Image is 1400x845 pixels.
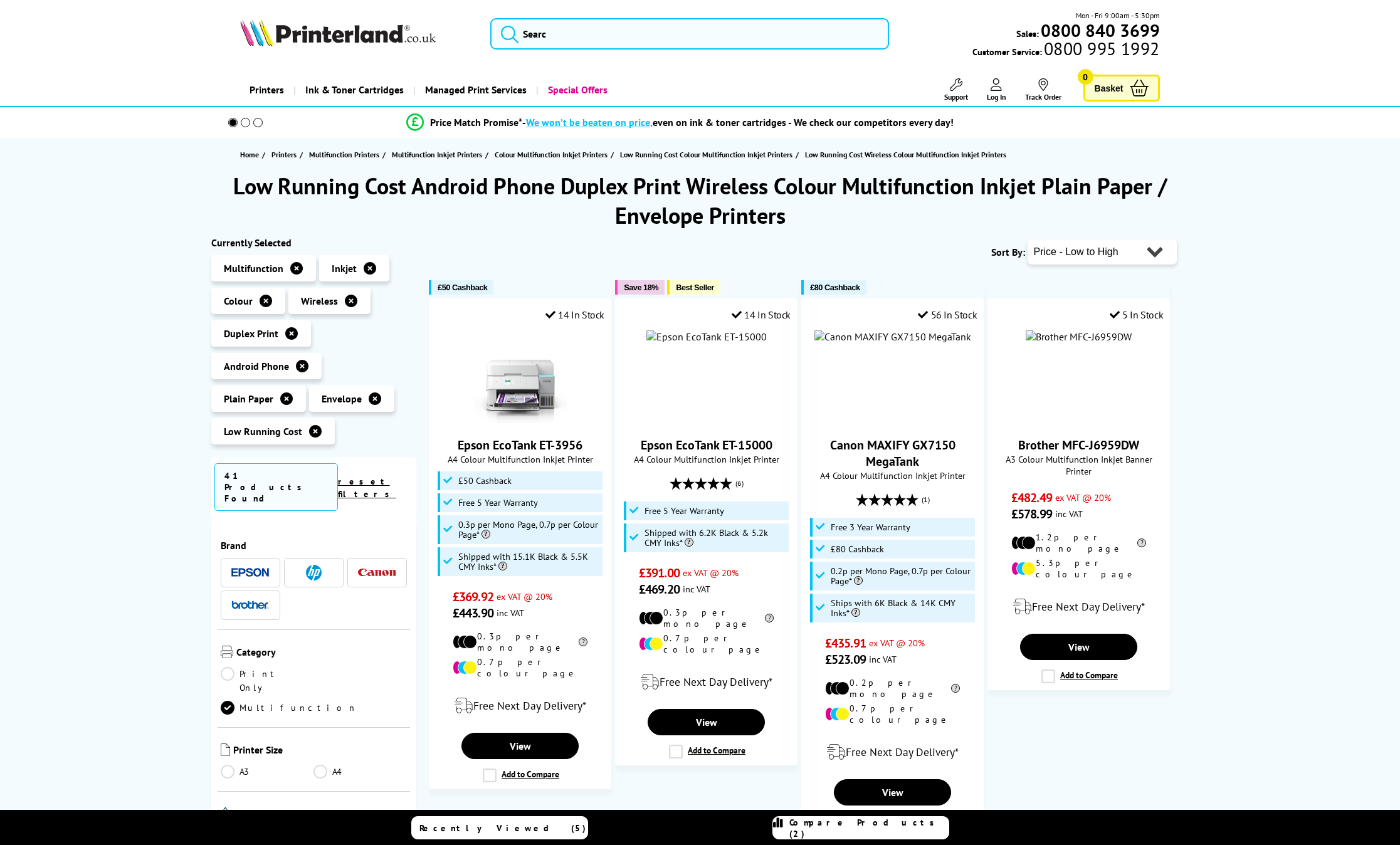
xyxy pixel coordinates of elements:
span: Low Running Cost Colour Multifunction Inkjet Printers [620,148,792,161]
span: Multifunction Inkjet Printers [392,148,482,161]
div: modal_delivery [436,688,604,723]
span: inc VAT [497,607,524,619]
a: Ink & Toner Cartridges [293,74,413,106]
span: Mon - Fri 9:00am - 5:30pm [1076,9,1160,21]
button: £80 Cashback [801,280,866,295]
span: £50 Cashback [458,476,512,486]
span: £50 Cashback [438,283,487,292]
a: Low Running Cost Colour Multifunction Inkjet Printers [620,148,796,161]
a: A4 [313,765,407,779]
a: Brother [231,597,269,613]
img: HP [306,565,322,580]
a: Printerland Logo [240,19,475,49]
span: inc VAT [869,653,897,665]
span: Colour Multifunction Inkjet Printers [495,148,608,161]
b: 0800 840 3699 [1041,19,1160,42]
a: Brother MFC-J6959DW [1018,437,1139,453]
button: Save 18% [615,280,665,295]
a: Canon MAXIFY GX7150 MegaTank [814,330,971,343]
span: 0.3p per Mono Page, 0.7p per Colour Page* [458,520,600,540]
img: Epson EcoTank ET-15000 [646,330,767,343]
div: 14 In Stock [732,308,791,321]
img: Printerland Logo [240,19,436,46]
li: 1.2p per mono page [1011,532,1146,554]
span: Free 5 Year Warranty [645,506,724,516]
span: 0 [1078,69,1093,85]
span: Free 3 Year Warranty [831,522,910,532]
a: reset filters [338,476,396,500]
a: Recently Viewed (5) [411,816,588,839]
span: inc VAT [1055,508,1083,520]
a: HP [295,565,332,580]
span: Envelope [322,392,362,405]
a: Managed Print Services [413,74,536,106]
img: Printer Size [221,743,230,756]
a: Multifunction [221,701,357,715]
a: Epson EcoTank ET-3956 [473,414,567,427]
span: A4 Colour Multifunction Inkjet Printer [436,453,604,465]
span: Low Running Cost [224,425,302,438]
a: Printers [271,148,300,161]
a: Compare Products (2) [772,816,949,839]
span: Shipped with 15.1K Black & 5.5K CMY Inks* [458,552,600,572]
span: £482.49 [1011,490,1052,506]
div: modal_delivery [994,589,1163,624]
a: 0800 840 3699 [1039,24,1160,36]
a: Basket 0 [1083,75,1160,102]
li: modal_Promise [205,112,1156,134]
a: Support [944,78,968,102]
span: Log In [987,92,1006,102]
h1: Low Running Cost Android Phone Duplex Print Wireless Colour Multifunction Inkjet Plain Paper / En... [211,171,1189,230]
span: We won’t be beaten on price, [526,116,653,129]
span: £523.09 [825,651,866,668]
span: Brand [221,539,408,552]
span: Android Phone [224,360,289,372]
a: Printers [240,74,293,106]
span: Plain Paper [224,392,273,405]
span: Best Seller [676,283,714,292]
div: 14 In Stock [545,308,604,321]
span: £369.92 [453,589,493,605]
a: Home [240,148,262,161]
span: Sales: [1016,28,1039,39]
span: £80 Cashback [831,544,884,554]
span: £578.99 [1011,506,1052,522]
span: Colour [224,295,253,307]
label: Add to Compare [483,769,559,782]
span: (1) [922,488,930,512]
span: ex VAT @ 20% [869,637,925,649]
span: ex VAT @ 20% [683,567,739,579]
span: Ships with 6K Black & 14K CMY Inks* [831,598,972,618]
li: 0.3p per mono page [639,607,774,629]
label: Add to Compare [669,745,745,758]
span: A4 Colour Multifunction Inkjet Printer [622,453,791,465]
input: Searc [490,18,889,50]
span: Support [944,92,968,102]
span: £391.00 [639,565,680,581]
span: Category [236,646,408,661]
button: £50 Cashback [429,280,493,295]
span: £80 Cashback [810,283,860,292]
a: Epson [231,565,269,580]
span: (6) [735,471,744,495]
span: £443.90 [453,605,493,621]
span: Price Match Promise* [430,116,522,129]
span: Recently Viewed (5) [419,822,586,834]
a: View [648,709,764,735]
span: Free 5 Year Warranty [458,498,538,508]
li: 0.3p per mono page [453,631,587,653]
span: inc VAT [683,583,710,595]
span: Colour or Mono [233,807,408,822]
span: Compare Products (2) [789,817,949,839]
span: A4 Colour Multifunction Inkjet Printer [808,470,977,481]
li: 0.7p per colour page [825,703,960,725]
span: Ink & Toner Cartridges [305,74,404,106]
img: Brother MFC-J6959DW [1026,330,1132,343]
a: View [1020,634,1137,660]
span: £435.91 [825,635,866,651]
a: Epson EcoTank ET-15000 [641,437,772,453]
a: Special Offers [536,74,617,106]
span: Wireless [301,295,338,307]
span: Multifunction Printers [309,148,379,161]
